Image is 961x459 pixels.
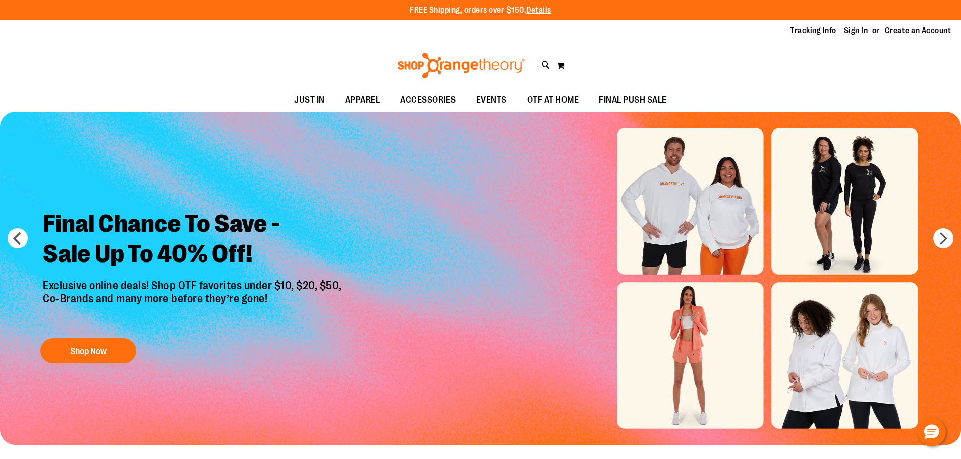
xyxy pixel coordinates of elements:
a: Create an Account [885,25,951,36]
button: Hello, have a question? Let’s chat. [918,418,946,446]
span: ACCESSORIES [400,89,456,111]
a: Final Chance To Save -Sale Up To 40% Off! Exclusive online deals! Shop OTF favorites under $10, $... [35,201,352,369]
button: prev [8,228,28,248]
span: OTF AT HOME [527,89,579,111]
p: FREE Shipping, orders over $150. [410,5,551,16]
a: APPAREL [335,89,390,112]
a: Tracking Info [790,25,836,36]
span: JUST IN [294,89,325,111]
a: JUST IN [284,89,335,112]
button: Shop Now [40,338,136,363]
a: Details [526,6,551,15]
a: FINAL PUSH SALE [589,89,677,112]
button: next [933,228,953,248]
a: EVENTS [466,89,517,112]
p: Exclusive online deals! Shop OTF favorites under $10, $20, $50, Co-Brands and many more before th... [35,279,352,329]
img: Shop Orangetheory [396,53,527,78]
span: APPAREL [345,89,380,111]
span: FINAL PUSH SALE [599,89,667,111]
h2: Final Chance To Save - Sale Up To 40% Off! [35,201,352,279]
a: OTF AT HOME [517,89,589,112]
a: Sign In [844,25,868,36]
span: EVENTS [476,89,507,111]
a: ACCESSORIES [390,89,466,112]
